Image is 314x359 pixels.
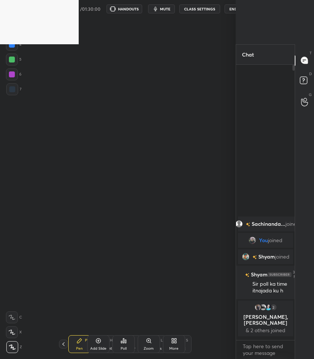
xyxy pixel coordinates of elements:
div: 6 [6,68,22,80]
img: 8bfa35ecf8f24c5081badec2aa96ff06.jpg [254,304,261,311]
p: & 2 others joined [242,327,289,333]
img: default.png [235,220,242,228]
div: 5 [6,54,22,65]
div: S [186,339,188,342]
div: 2 [269,304,277,311]
div: Pen [76,347,83,350]
div: 4 [6,39,22,51]
span: joined [268,237,282,243]
img: no-rating-badge.077c3623.svg [245,273,249,277]
img: 8483f2f6ff2843768a881a2efaa2a117.jpg [242,253,249,260]
h6: Shyam [249,270,268,278]
div: 7 [6,83,22,95]
div: P [85,339,87,342]
img: ed96bfda900a4c8fae9caeca76c5c6d9.58579094_3 [259,304,266,311]
p: G [309,92,312,97]
p: Chat [236,45,260,64]
span: Sachinanda... [251,221,285,227]
button: End Class [225,4,255,13]
p: T [310,50,312,56]
div: C [6,311,22,323]
div: More [169,347,179,350]
button: CLASS SETTINGS [179,4,220,13]
div: Add Slide [90,347,107,350]
p: D [309,71,312,77]
img: 2fdd300d0a60438a9566a832db643c4c.jpg [249,237,256,244]
div: Poll [121,347,127,350]
img: no-rating-badge.077c3623.svg [245,222,250,227]
div: grid [236,215,295,338]
img: f853b1f9aebd4ab78aabecad55c2fed5.jpg [264,304,272,311]
div: Z [6,341,22,353]
span: You [259,237,268,243]
div: Zoom [144,347,154,350]
span: Shyam [258,254,275,260]
p: [PERSON_NAME], [PERSON_NAME] [242,314,289,326]
img: 4P8fHbbgJtejmAAAAAElFTkSuQmCC [268,272,291,277]
div: Sir poll ka time itnajada ku h [252,281,289,295]
button: HANDOUTS [107,4,142,13]
span: joined [285,221,300,227]
div: X [6,326,22,338]
img: no-rating-badge.077c3623.svg [252,255,256,259]
button: mute [148,4,175,13]
span: joined [275,254,289,260]
span: mute [160,6,170,12]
